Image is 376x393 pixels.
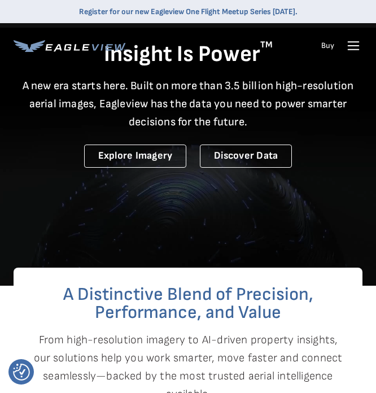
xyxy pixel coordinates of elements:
a: Discover Data [200,145,292,168]
p: A new era starts here. Built on more than 3.5 billion high-resolution aerial images, Eagleview ha... [15,77,361,131]
img: Revisit consent button [13,364,30,381]
h2: A Distinctive Blend of Precision, Performance, and Value [14,286,362,322]
a: Explore Imagery [84,145,187,168]
a: Buy [321,41,334,51]
button: Consent Preferences [13,364,30,381]
a: Register for our new Eagleview One Flight Meetup Series [DATE]. [79,7,298,16]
